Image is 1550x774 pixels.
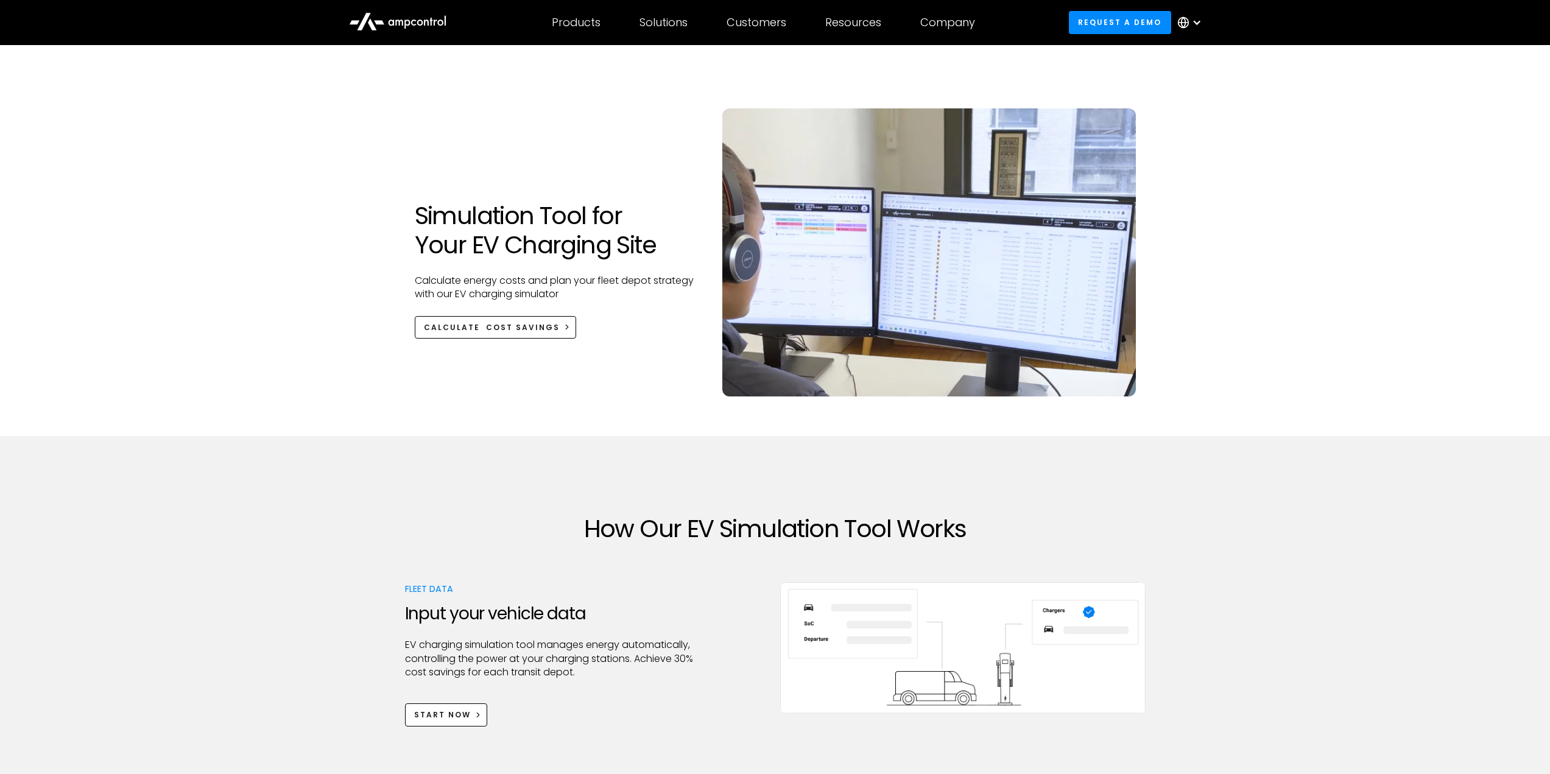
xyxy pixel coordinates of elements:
h1: Simulation Tool for Your EV Charging Site [415,201,703,259]
div: Solutions [639,16,688,29]
a: Start Now [405,703,488,726]
h2: How Our EV Simulation Tool Works [405,514,1146,543]
p: Calculate energy costs and plan your fleet depot strategy with our EV charging simulator [415,274,703,301]
a: Request a demo [1069,11,1171,33]
h3: Input your vehicle data [405,603,697,624]
div: Products [552,16,601,29]
img: Simulation tool to simulate your ev charging site using Ampcontrol [722,108,1135,396]
div: Resources [825,16,881,29]
div: Fleet Data [405,582,697,596]
div: Company [920,16,975,29]
a: Calculate Cost Savings [415,316,577,339]
div: Customers [727,16,786,29]
p: EV charging simulation tool manages energy automatically, controlling the power at your charging ... [405,638,697,679]
div: Start Now [414,709,471,720]
div: Calculate Cost Savings [424,322,560,333]
img: Ampcontrol EV charging simulation tool manages energy [780,582,1146,714]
